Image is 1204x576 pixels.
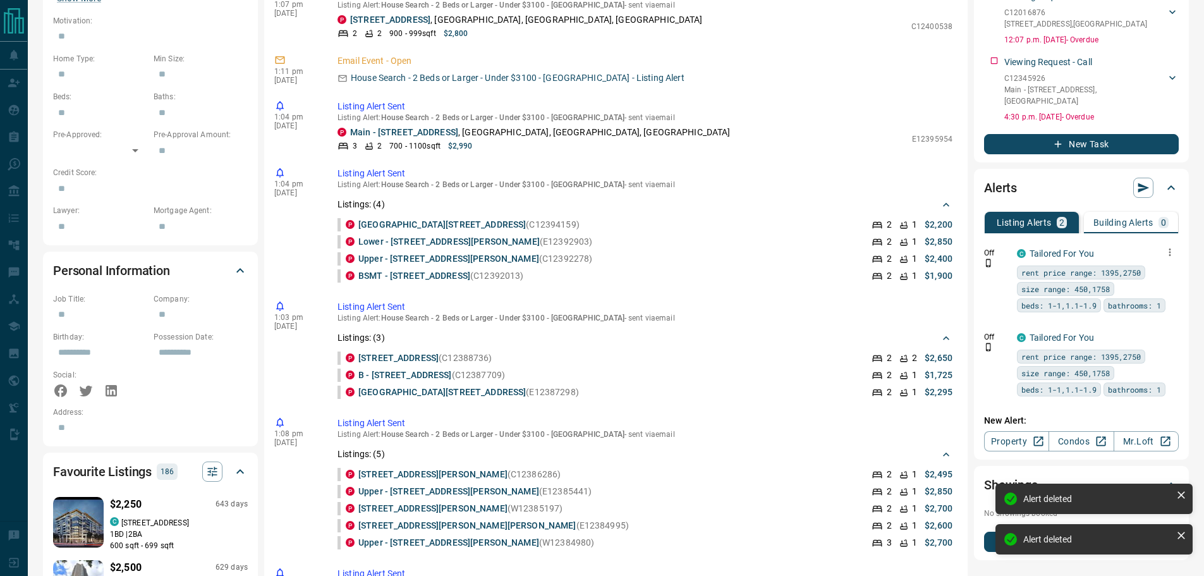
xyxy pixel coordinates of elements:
p: 2 [887,386,892,399]
p: [DATE] [274,9,319,18]
span: House Search - 2 Beds or Larger - Under $3100 - [GEOGRAPHIC_DATA] [381,113,624,122]
h2: Alerts [984,178,1017,198]
p: 2 [912,352,917,365]
p: $1,725 [925,369,952,382]
p: (E12385441) [358,485,592,498]
div: Personal Information [53,255,248,286]
div: property.ca [346,237,355,246]
div: property.ca [346,487,355,496]
p: Off [984,247,1009,259]
p: Listings: ( 5 ) [337,448,385,461]
p: $2,600 [925,519,952,532]
div: Listings: (4) [337,193,952,216]
div: property.ca [346,254,355,263]
p: (C12386286) [358,468,561,481]
p: $2,850 [925,485,952,498]
p: 1 [912,485,917,498]
p: Listing Alerts [997,218,1052,227]
div: property.ca [346,371,355,379]
p: 2 [887,352,892,365]
div: Favourite Listings186 [53,457,248,487]
p: 4:30 p.m. [DATE] - Overdue [1004,111,1179,123]
p: $2,800 [444,28,468,39]
p: 1:08 pm [274,429,319,438]
a: B - [STREET_ADDRESS] [358,370,452,380]
div: property.ca [346,538,355,547]
p: 2 [887,235,892,248]
p: $2,500 [110,560,142,575]
p: Listing Alert Sent [337,100,952,113]
div: C12016876[STREET_ADDRESS],[GEOGRAPHIC_DATA] [1004,4,1179,32]
span: rent price range: 1395,2750 [1021,350,1141,363]
p: Min Size: [154,53,248,64]
p: 700 - 1100 sqft [389,140,441,152]
p: $2,700 [925,536,952,549]
p: 186 [161,465,174,479]
p: $1,900 [925,269,952,283]
p: Listing Alert : - sent via email [337,180,952,189]
p: Possession Date: [154,331,248,343]
p: Company: [154,293,248,305]
a: [GEOGRAPHIC_DATA][STREET_ADDRESS] [358,387,526,397]
p: $2,400 [925,252,952,266]
p: Listing Alert Sent [337,167,952,180]
div: property.ca [346,271,355,280]
a: Upper - [STREET_ADDRESS][PERSON_NAME] [358,537,539,548]
a: [STREET_ADDRESS] [350,15,430,25]
h2: Favourite Listings [53,462,152,482]
a: Upper - [STREET_ADDRESS][PERSON_NAME] [358,254,539,264]
button: New Showing [984,532,1179,552]
p: No showings booked [984,508,1179,519]
p: Mortgage Agent: [154,205,248,216]
span: rent price range: 1395,2750 [1021,266,1141,279]
a: [GEOGRAPHIC_DATA][STREET_ADDRESS] [358,219,526,230]
p: $2,850 [925,235,952,248]
p: $2,990 [448,140,473,152]
p: New Alert: [984,414,1179,427]
p: 643 days [216,499,248,510]
p: 12:07 p.m. [DATE] - Overdue [1004,34,1179,46]
p: 629 days [216,562,248,573]
p: [DATE] [274,322,319,331]
p: Beds: [53,91,147,102]
p: 1 [912,519,917,532]
p: Lawyer: [53,205,147,216]
p: Home Type: [53,53,147,64]
p: 1:04 pm [274,180,319,188]
p: [DATE] [274,121,319,130]
a: [STREET_ADDRESS] [358,353,439,363]
a: Condos [1049,431,1114,451]
a: [STREET_ADDRESS][PERSON_NAME][PERSON_NAME] [358,520,576,530]
span: size range: 450,1758 [1021,367,1110,379]
span: bathrooms: 1 [1108,299,1161,312]
div: condos.ca [1017,333,1026,342]
div: property.ca [346,521,355,530]
p: , [GEOGRAPHIC_DATA], [GEOGRAPHIC_DATA], [GEOGRAPHIC_DATA] [350,13,703,27]
p: 2 [887,519,892,532]
p: $2,250 [110,497,142,512]
p: (E12387298) [358,386,579,399]
p: 1 [912,386,917,399]
p: [DATE] [274,188,319,197]
p: Social: [53,369,147,381]
a: Favourited listing$2,250643 dayscondos.ca[STREET_ADDRESS]1BD |2BA600 sqft - 699 sqft [53,494,248,551]
p: 1:11 pm [274,67,319,76]
p: (E12392903) [358,235,592,248]
span: House Search - 2 Beds or Larger - Under $3100 - [GEOGRAPHIC_DATA] [381,430,624,439]
h2: Showings [984,475,1038,495]
div: property.ca [346,353,355,362]
p: 2 [887,269,892,283]
span: size range: 450,1758 [1021,283,1110,295]
p: Main - [STREET_ADDRESS] , [GEOGRAPHIC_DATA] [1004,84,1166,107]
p: Listings: ( 3 ) [337,331,385,345]
p: Building Alerts [1093,218,1153,227]
div: property.ca [346,388,355,396]
p: 2 [377,140,382,152]
p: Motivation: [53,15,248,27]
div: property.ca [337,128,346,137]
p: 600 sqft - 699 sqft [110,540,248,551]
p: Address: [53,407,248,418]
svg: Push Notification Only [984,343,993,352]
p: Birthday: [53,331,147,343]
p: C12345926 [1004,73,1166,84]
